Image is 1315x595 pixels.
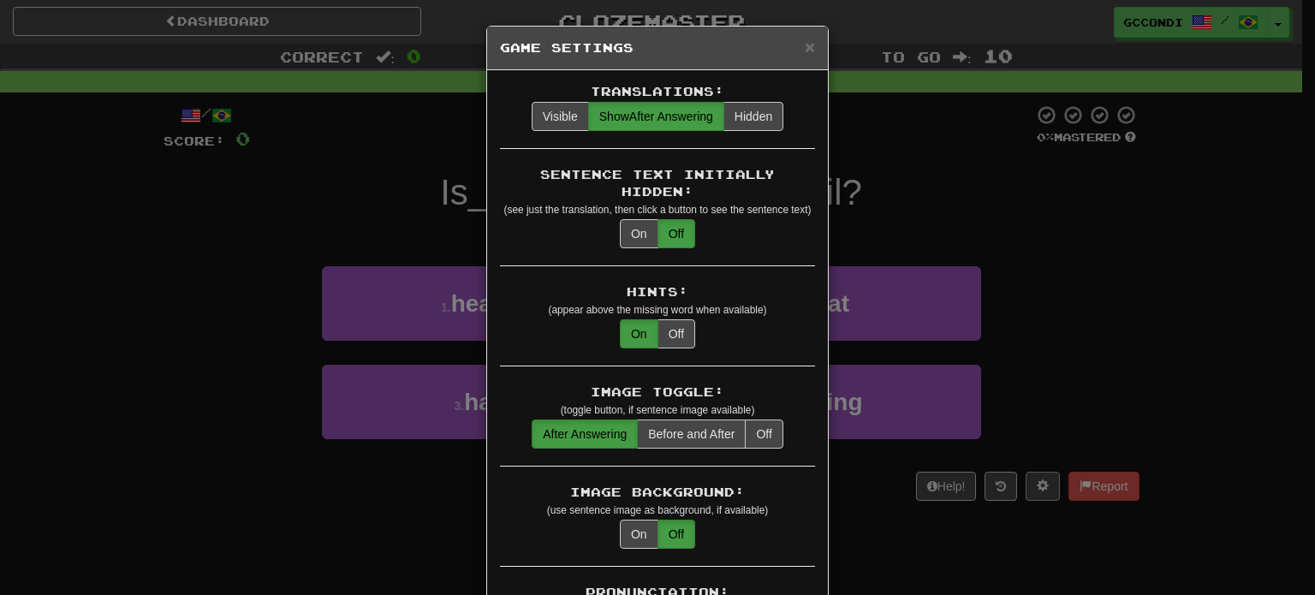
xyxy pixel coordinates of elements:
[805,37,815,57] span: ×
[620,520,658,549] button: On
[723,102,783,131] button: Hidden
[532,102,589,131] button: Visible
[504,204,812,216] small: (see just the translation, then click a button to see the sentence text)
[500,283,815,300] div: Hints:
[620,219,658,248] button: On
[500,384,815,401] div: Image Toggle:
[588,102,724,131] button: ShowAfter Answering
[637,419,746,449] button: Before and After
[532,419,638,449] button: After Answering
[532,102,783,131] div: translations
[657,520,695,549] button: Off
[500,484,815,501] div: Image Background:
[657,319,695,348] button: Off
[620,319,658,348] button: On
[500,83,815,100] div: Translations:
[805,38,815,56] button: Close
[548,304,766,316] small: (appear above the missing word when available)
[599,110,629,123] span: Show
[657,219,695,248] button: Off
[500,166,815,200] div: Sentence Text Initially Hidden:
[561,404,755,416] small: (toggle button, if sentence image available)
[745,419,782,449] button: Off
[500,39,815,57] h5: Game Settings
[620,520,695,549] div: translations
[547,504,768,516] small: (use sentence image as background, if available)
[532,419,783,449] div: translations
[599,110,713,123] span: After Answering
